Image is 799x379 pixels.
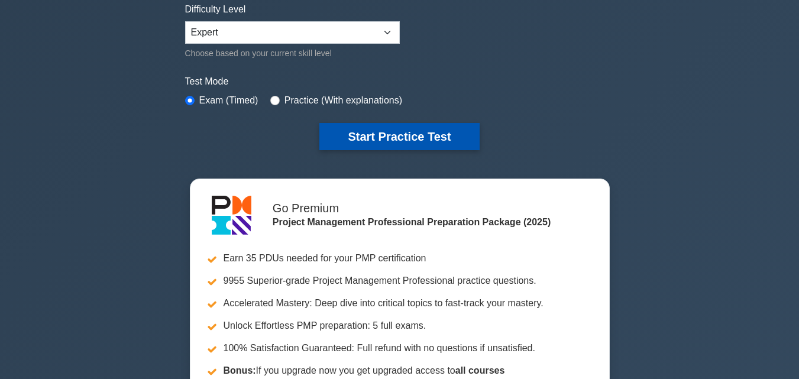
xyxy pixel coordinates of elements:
div: Choose based on your current skill level [185,46,400,60]
label: Test Mode [185,74,614,89]
button: Start Practice Test [319,123,479,150]
label: Difficulty Level [185,2,246,17]
label: Practice (With explanations) [284,93,402,108]
label: Exam (Timed) [199,93,258,108]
